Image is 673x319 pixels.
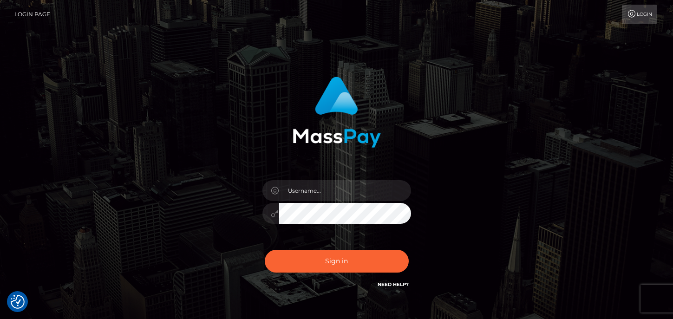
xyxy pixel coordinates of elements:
img: MassPay Login [293,77,381,148]
a: Need Help? [378,281,409,287]
a: Login [622,5,657,24]
img: Revisit consent button [11,295,25,309]
button: Consent Preferences [11,295,25,309]
button: Sign in [265,250,409,273]
input: Username... [279,180,411,201]
a: Login Page [14,5,50,24]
